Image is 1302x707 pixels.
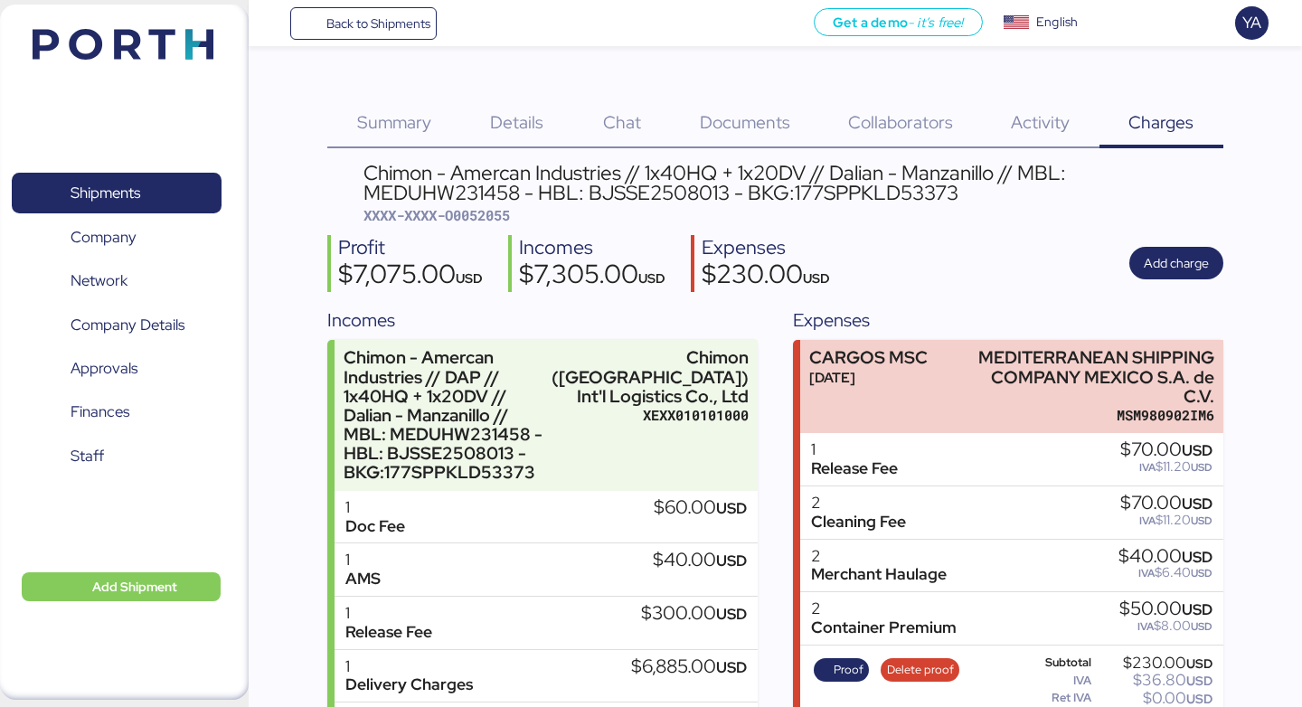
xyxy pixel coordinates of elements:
div: CARGOS MSC [809,348,928,367]
div: 1 [345,657,473,676]
div: IVA [1017,674,1091,687]
div: Chimon ([GEOGRAPHIC_DATA]) Int'l Logistics Co., Ltd [552,348,749,405]
div: Ret IVA [1017,692,1091,704]
span: USD [1191,566,1212,580]
span: USD [1182,599,1212,619]
div: $60.00 [654,498,747,518]
span: USD [1186,673,1212,689]
div: 1 [811,440,898,459]
div: XEXX010101000 [552,406,749,425]
div: $11.20 [1120,514,1212,527]
span: Shipments [71,180,140,206]
div: 1 [345,551,381,570]
a: Staff [12,436,222,477]
div: $7,075.00 [338,261,483,292]
span: USD [1191,514,1212,528]
div: $70.00 [1120,440,1212,460]
div: $230.00 [1095,656,1212,670]
div: Incomes [519,235,665,261]
span: Details [490,110,543,134]
div: Expenses [793,306,1222,334]
div: $300.00 [641,604,747,624]
div: $230.00 [702,261,830,292]
a: Network [12,260,222,302]
span: USD [1182,494,1212,514]
div: MSM980902IM6 [971,406,1214,425]
button: Add charge [1129,247,1223,279]
div: $11.20 [1120,460,1212,474]
span: XXXX-XXXX-O0052055 [363,206,510,224]
a: Company Details [12,304,222,345]
div: Chimon - Amercan Industries // 1x40HQ + 1x20DV // Dalian - Manzanillo // MBL: MEDUHW231458 - HBL:... [363,163,1222,203]
a: Approvals [12,348,222,390]
div: Container Premium [811,618,957,637]
div: Delivery Charges [345,675,473,694]
div: $7,305.00 [519,261,665,292]
span: Activity [1011,110,1070,134]
span: USD [456,269,483,287]
div: Merchant Haulage [811,565,947,584]
div: Release Fee [811,459,898,478]
span: Chat [603,110,641,134]
span: USD [716,551,747,570]
div: 1 [345,498,405,517]
div: AMS [345,570,381,589]
div: Release Fee [345,623,432,642]
button: Menu [259,8,290,39]
span: IVA [1139,460,1156,475]
span: Finances [71,399,129,425]
span: USD [716,604,747,624]
span: Company Details [71,312,184,338]
div: $6,885.00 [631,657,747,677]
span: Network [71,268,127,294]
button: Delete proof [881,658,959,682]
span: USD [1191,619,1212,634]
span: USD [1191,460,1212,475]
div: $40.00 [1118,547,1212,567]
span: Charges [1128,110,1193,134]
span: Back to Shipments [326,13,430,34]
span: Company [71,224,137,250]
div: English [1036,13,1078,32]
span: USD [1186,691,1212,707]
div: 2 [811,547,947,566]
div: 2 [811,494,906,513]
button: Proof [814,658,870,682]
span: Add Shipment [92,576,177,598]
span: USD [716,657,747,677]
span: YA [1242,11,1261,34]
div: $0.00 [1095,692,1212,705]
div: $8.00 [1119,619,1212,633]
div: Doc Fee [345,517,405,536]
span: Staff [71,443,104,469]
span: USD [1182,440,1212,460]
div: 1 [345,604,432,623]
div: Chimon - Amercan Industries // DAP // 1x40HQ + 1x20DV // Dalian - Manzanillo // MBL: MEDUHW231458... [344,348,543,482]
span: USD [803,269,830,287]
div: $50.00 [1119,599,1212,619]
div: $6.40 [1118,566,1212,580]
div: [DATE] [809,368,928,387]
span: Add charge [1144,252,1209,274]
button: Add Shipment [22,572,221,601]
span: Documents [700,110,790,134]
span: Summary [357,110,431,134]
span: USD [1182,547,1212,567]
span: Delete proof [887,660,954,680]
div: $40.00 [653,551,747,570]
span: Collaborators [848,110,953,134]
span: USD [638,269,665,287]
a: Shipments [12,173,222,214]
span: Approvals [71,355,137,382]
div: $36.80 [1095,674,1212,687]
span: IVA [1137,619,1154,634]
div: Profit [338,235,483,261]
div: Cleaning Fee [811,513,906,532]
span: IVA [1139,514,1156,528]
span: USD [1186,655,1212,672]
span: IVA [1138,566,1155,580]
a: Back to Shipments [290,7,438,40]
div: Subtotal [1017,656,1091,669]
span: USD [716,498,747,518]
div: 2 [811,599,957,618]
